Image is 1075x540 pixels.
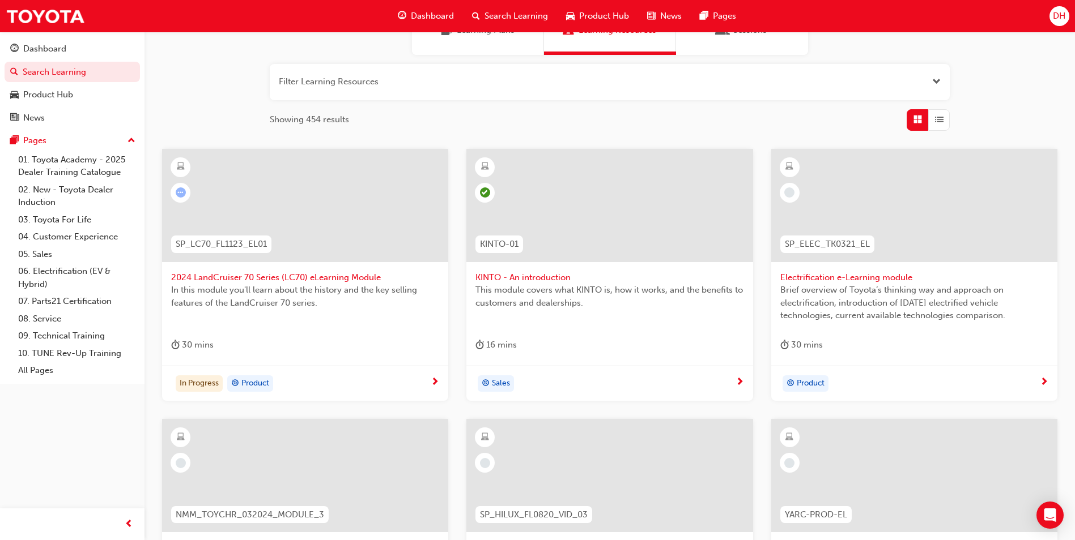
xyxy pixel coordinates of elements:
[1053,10,1065,23] span: DH
[5,130,140,151] button: Pages
[466,149,753,401] a: KINTO-01KINTO - An introductionThis module covers what KINTO is, how it works, and the benefits t...
[389,5,463,28] a: guage-iconDashboard
[177,430,185,445] span: learningResourceType_ELEARNING-icon
[913,113,922,126] span: Grid
[171,271,439,284] span: 2024 LandCruiser 70 Series (LC70) eLearning Module
[176,375,223,392] div: In Progress
[10,44,19,54] span: guage-icon
[5,108,140,128] a: News
[14,151,140,181] a: 01. Toyota Academy - 2025 Dealer Training Catalogue
[176,187,186,198] span: learningRecordVerb_ATTEMPT-icon
[1049,6,1069,26] button: DH
[492,377,510,390] span: Sales
[14,345,140,362] a: 10. TUNE Rev-Up Training
[647,9,656,23] span: news-icon
[1036,502,1064,529] div: Open Intercom Messenger
[797,377,825,390] span: Product
[14,293,140,310] a: 07. Parts21 Certification
[713,10,736,23] span: Pages
[935,113,944,126] span: List
[566,9,575,23] span: car-icon
[780,338,789,352] span: duration-icon
[480,187,490,198] span: learningRecordVerb_PASS-icon
[475,284,743,309] span: This module covers what KINTO is, how it works, and the benefits to customers and dealerships.
[691,5,745,28] a: pages-iconPages
[231,376,239,391] span: target-icon
[563,24,574,37] span: Learning Resources
[431,378,439,388] span: next-icon
[14,310,140,328] a: 08. Service
[475,338,517,352] div: 16 mins
[10,136,19,146] span: pages-icon
[780,284,1048,322] span: Brief overview of Toyota’s thinking way and approach on electrification, introduction of [DATE] e...
[23,42,66,55] div: Dashboard
[176,508,324,521] span: NMM_TOYCHR_032024_MODULE_3
[481,160,489,174] span: learningResourceType_ELEARNING-icon
[638,5,691,28] a: news-iconNews
[480,238,519,251] span: KINTO-01
[5,84,140,105] a: Product Hub
[23,88,73,101] div: Product Hub
[23,112,45,125] div: News
[128,134,135,148] span: up-icon
[557,5,638,28] a: car-iconProduct Hub
[480,458,490,468] span: learningRecordVerb_NONE-icon
[14,362,140,379] a: All Pages
[736,378,744,388] span: next-icon
[125,517,133,532] span: prev-icon
[10,113,19,123] span: news-icon
[785,508,847,521] span: YARC-PROD-EL
[398,9,406,23] span: guage-icon
[780,271,1048,284] span: Electrification e-Learning module
[579,10,629,23] span: Product Hub
[485,10,548,23] span: Search Learning
[14,228,140,246] a: 04. Customer Experience
[482,376,490,391] span: target-icon
[771,149,1057,401] a: SP_ELEC_TK0321_ELElectrification e-Learning moduleBrief overview of Toyota’s thinking way and app...
[176,458,186,468] span: learningRecordVerb_NONE-icon
[785,430,793,445] span: learningResourceType_ELEARNING-icon
[162,149,448,401] a: SP_LC70_FL1123_EL012024 LandCruiser 70 Series (LC70) eLearning ModuleIn this module you'll learn ...
[5,38,140,59] a: Dashboard
[481,430,489,445] span: learningResourceType_ELEARNING-icon
[780,338,823,352] div: 30 mins
[6,3,85,29] img: Trak
[463,5,557,28] a: search-iconSearch Learning
[177,160,185,174] span: learningResourceType_ELEARNING-icon
[176,238,267,251] span: SP_LC70_FL1123_EL01
[441,24,452,37] span: Learning Plans
[171,338,180,352] span: duration-icon
[411,10,454,23] span: Dashboard
[5,62,140,83] a: Search Learning
[171,284,439,309] span: In this module you'll learn about the history and the key selling features of the LandCruiser 70 ...
[270,113,349,126] span: Showing 454 results
[785,238,870,251] span: SP_ELEC_TK0321_EL
[472,9,480,23] span: search-icon
[480,508,588,521] span: SP_HILUX_FL0820_VID_03
[14,211,140,229] a: 03. Toyota For Life
[241,377,269,390] span: Product
[717,24,729,37] span: Sessions
[10,67,18,78] span: search-icon
[171,338,214,352] div: 30 mins
[14,263,140,293] a: 06. Electrification (EV & Hybrid)
[23,134,46,147] div: Pages
[784,458,794,468] span: learningRecordVerb_NONE-icon
[5,36,140,130] button: DashboardSearch LearningProduct HubNews
[660,10,682,23] span: News
[475,338,484,352] span: duration-icon
[14,327,140,345] a: 09. Technical Training
[10,90,19,100] span: car-icon
[14,246,140,263] a: 05. Sales
[475,271,743,284] span: KINTO - An introduction
[1040,378,1048,388] span: next-icon
[787,376,794,391] span: target-icon
[700,9,708,23] span: pages-icon
[14,181,140,211] a: 02. New - Toyota Dealer Induction
[932,75,941,88] button: Open the filter
[784,187,794,198] span: learningRecordVerb_NONE-icon
[785,160,793,174] span: learningResourceType_ELEARNING-icon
